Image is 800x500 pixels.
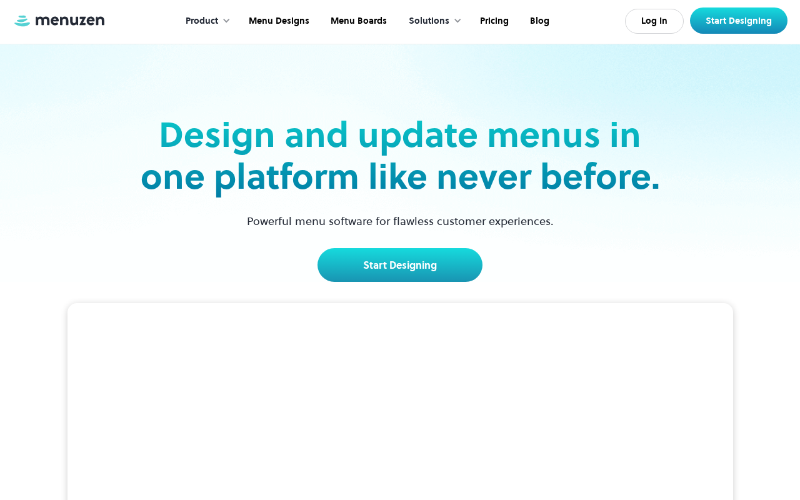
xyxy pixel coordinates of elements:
[319,2,396,41] a: Menu Boards
[690,7,787,34] a: Start Designing
[186,14,218,28] div: Product
[468,2,518,41] a: Pricing
[173,2,237,41] div: Product
[625,9,684,34] a: Log In
[409,14,449,28] div: Solutions
[317,248,482,282] a: Start Designing
[518,2,559,41] a: Blog
[136,114,664,197] h2: Design and update menus in one platform like never before.
[396,2,468,41] div: Solutions
[231,212,569,229] p: Powerful menu software for flawless customer experiences.
[237,2,319,41] a: Menu Designs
